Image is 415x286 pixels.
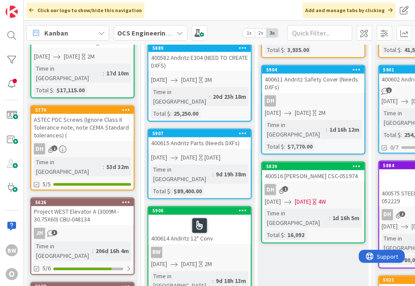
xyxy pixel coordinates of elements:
div: 5889400582 Andritz E304 (NEED TO CREATE DXFS) [148,44,251,71]
span: : [92,247,93,256]
div: 9d 19h 38m [214,169,248,179]
span: [DATE] [181,153,197,162]
span: : [103,162,104,172]
div: JH [34,228,45,239]
div: 4W [318,197,326,206]
div: Project WEST Elevator A (3009M - 30.75X60) CBU-048134 [31,206,134,225]
b: OCS Engineering Department [118,29,210,37]
span: [DATE] [382,222,398,231]
span: : [170,186,171,196]
div: Time in [GEOGRAPHIC_DATA] [34,242,92,261]
div: Time in [GEOGRAPHIC_DATA] [151,87,209,106]
span: Kanban [44,28,68,38]
span: : [326,125,327,134]
div: 5889 [148,44,251,52]
span: [DATE] [64,52,80,61]
div: 400615 Andritz Parts (Needs DXFs) [148,137,251,149]
span: [DATE] [295,108,311,117]
span: Support [18,1,40,12]
div: 3M [204,75,212,84]
span: : [401,130,402,140]
div: 25,250.00 [171,109,201,118]
span: 5/5 [43,180,51,189]
a: 400613 Process & Storage 14" Conv[DATE][DATE]2MTime in [GEOGRAPHIC_DATA]:17d 10mTotal $:$17,115.00 [30,28,135,98]
div: Click our logo to show/hide this navigation [26,3,145,18]
a: 5889400582 Andritz E304 (NEED TO CREATE DXFS)[DATE][DATE]3MTime in [GEOGRAPHIC_DATA]:20d 23h 18mT... [148,43,252,122]
div: 17d 10m [104,68,131,78]
div: Total $ [151,186,170,196]
span: [DATE] [34,52,50,61]
div: O [6,268,18,280]
div: 5626 [31,198,134,206]
div: 5839400516 [PERSON_NAME] CSC-051974 [262,162,365,182]
div: Total $ [34,85,53,95]
div: 5907 [152,130,251,136]
div: 2M [204,260,212,269]
div: 5839 [262,162,365,170]
div: $7,770.00 [285,142,315,151]
div: 1d 16h 12m [327,125,362,134]
div: DH [262,95,365,107]
div: 400611 Andritz Safety Cover (Needs DXFs) [262,74,365,93]
div: DH [34,143,45,155]
span: [DATE] [181,260,197,269]
div: 5904 [266,67,365,73]
div: 5907400615 Andritz Parts (Needs DXFs) [148,130,251,149]
span: 2 [400,211,405,217]
div: 5906 [148,207,251,215]
div: 5779 [35,107,134,113]
div: 5889 [152,45,251,51]
div: Time in [GEOGRAPHIC_DATA] [265,209,329,228]
span: : [284,142,285,151]
span: 5/6 [43,264,51,273]
div: DH [382,209,393,221]
div: Time in [GEOGRAPHIC_DATA] [34,157,103,176]
span: [DATE] [295,197,311,206]
div: 5904 [262,66,365,74]
span: 1 [52,146,57,151]
div: Time in [GEOGRAPHIC_DATA] [34,64,103,83]
span: : [170,109,171,118]
div: 5907 [148,130,251,137]
span: 3x [267,29,278,37]
span: : [103,68,104,78]
span: : [284,45,285,55]
div: DH [262,184,365,195]
div: Total $ [382,130,401,140]
a: 5904400611 Andritz Safety Cover (Needs DXFs)DH[DATE][DATE]2MTime in [GEOGRAPHIC_DATA]:1d 16h 12mT... [261,65,366,155]
div: BW [148,247,251,258]
span: [DATE] [265,108,281,117]
span: : [329,214,330,223]
img: Visit kanbanzone.com [6,6,18,18]
div: BW [151,247,162,258]
div: Total $ [382,45,401,55]
div: 5779 [31,106,134,114]
div: 5779ASTEC PDC Screws (Ignore Class II Tolerance note, note CEMA Standard tolerances) ( [31,106,134,141]
div: 5906400614 Andritz 12" Conv [148,207,251,244]
span: [DATE] [151,75,167,84]
div: 400614 Andritz 12" Conv [148,215,251,244]
div: 400516 [PERSON_NAME] CSC-051974 [262,170,365,182]
div: Total $ [265,231,284,240]
span: : [284,231,285,240]
div: 206d 16h 4m [93,247,131,256]
div: 5906 [152,208,251,214]
div: DH [265,95,276,107]
div: Total $ [151,109,170,118]
span: [DATE] [382,97,398,106]
div: 400582 Andritz E304 (NEED TO CREATE DXFS) [148,52,251,71]
div: 5626 [35,199,134,205]
div: 9d 18h 13m [214,276,248,286]
span: 1 [386,88,392,93]
span: : [212,169,214,179]
div: ASTEC PDC Screws (Ignore Class II Tolerance note, note CEMA Standard tolerances) ( [31,114,134,141]
a: 5779ASTEC PDC Screws (Ignore Class II Tolerance note, note CEMA Standard tolerances) (DHTime in [... [30,105,135,191]
div: BW [6,244,18,257]
div: [DATE] [204,153,221,162]
a: 5839400516 [PERSON_NAME] CSC-051974DH[DATE][DATE]4WTime in [GEOGRAPHIC_DATA]:1d 16h 5mTotal $:16,092 [261,162,366,244]
div: 5839 [266,163,365,169]
div: 5904400611 Andritz Safety Cover (Needs DXFs) [262,66,365,93]
div: 2M [87,52,95,61]
div: 5626Project WEST Elevator A (3009M - 30.75X60) CBU-048134 [31,198,134,225]
div: Total $ [265,142,284,151]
